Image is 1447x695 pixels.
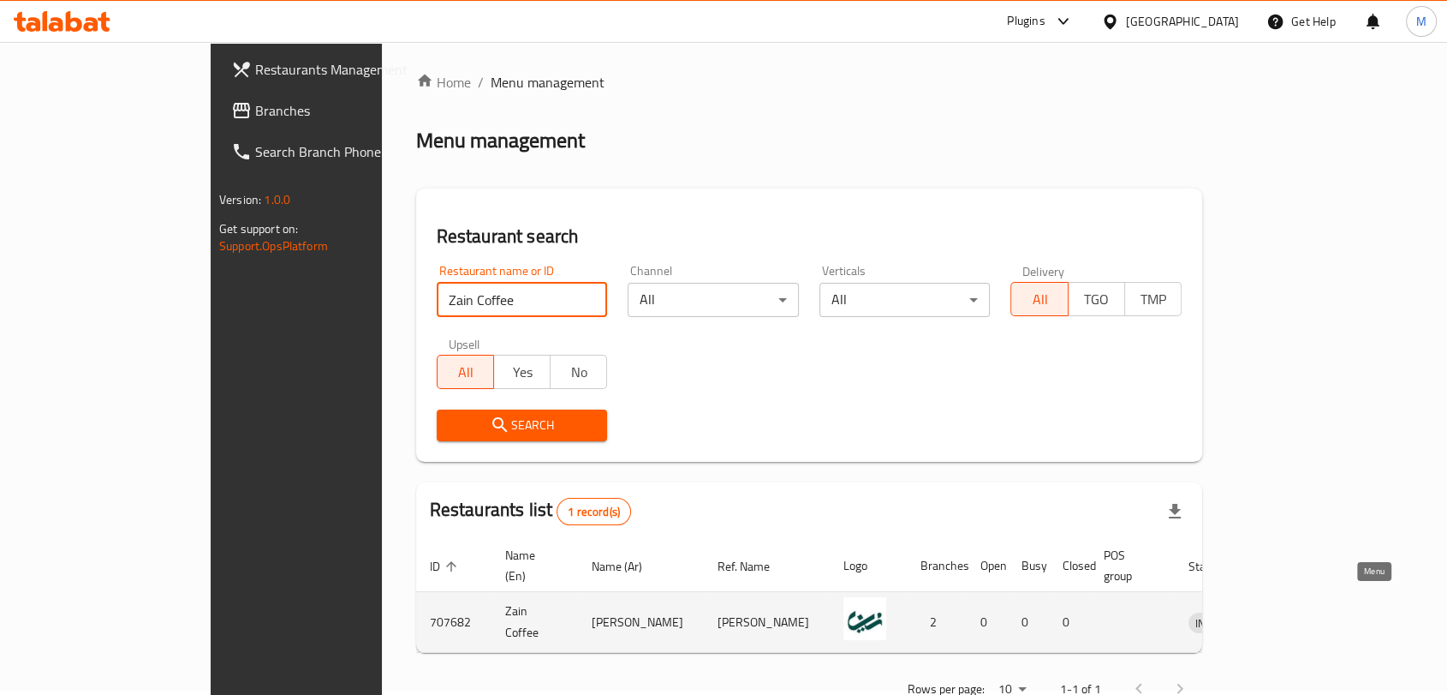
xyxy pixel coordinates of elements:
[491,592,578,653] td: Zain Coffee
[1049,592,1090,653] td: 0
[437,410,608,441] button: Search
[450,415,594,436] span: Search
[1008,540,1049,592] th: Busy
[843,597,886,640] img: Zain Coffee
[1188,614,1247,633] span: INACTIVE
[967,540,1008,592] th: Open
[505,545,557,586] span: Name (En)
[557,504,630,520] span: 1 record(s)
[967,592,1008,653] td: 0
[1022,265,1065,277] label: Delivery
[1188,556,1244,577] span: Status
[255,141,438,162] span: Search Branch Phone
[1416,12,1426,31] span: M
[255,100,438,121] span: Branches
[578,592,704,653] td: [PERSON_NAME]
[592,556,664,577] span: Name (Ar)
[1188,613,1247,633] div: INACTIVE
[718,556,792,577] span: Ref. Name
[1010,282,1068,316] button: All
[550,355,607,389] button: No
[478,72,484,93] li: /
[819,283,991,317] div: All
[219,218,298,240] span: Get support on:
[416,72,1202,93] nav: breadcrumb
[1104,545,1154,586] span: POS group
[416,127,585,154] h2: Menu management
[416,540,1326,653] table: enhanced table
[1126,12,1239,31] div: [GEOGRAPHIC_DATA]
[219,235,328,257] a: Support.OpsPlatform
[217,90,452,131] a: Branches
[628,283,799,317] div: All
[430,556,462,577] span: ID
[1124,282,1182,316] button: TMP
[217,49,452,90] a: Restaurants Management
[830,540,907,592] th: Logo
[1068,282,1125,316] button: TGO
[1007,11,1045,32] div: Plugins
[907,540,967,592] th: Branches
[255,59,438,80] span: Restaurants Management
[416,592,491,653] td: 707682
[437,224,1182,249] h2: Restaurant search
[491,72,604,93] span: Menu management
[907,592,967,653] td: 2
[444,360,487,385] span: All
[1075,287,1118,312] span: TGO
[501,360,544,385] span: Yes
[219,189,261,211] span: Version:
[704,592,830,653] td: [PERSON_NAME]
[1049,540,1090,592] th: Closed
[430,497,631,525] h2: Restaurants list
[437,355,494,389] button: All
[1008,592,1049,653] td: 0
[449,338,480,350] label: Upsell
[1018,287,1061,312] span: All
[1132,287,1175,312] span: TMP
[557,360,600,385] span: No
[264,189,290,211] span: 1.0.0
[217,131,452,172] a: Search Branch Phone
[493,355,551,389] button: Yes
[437,283,608,317] input: Search for restaurant name or ID..
[557,498,631,525] div: Total records count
